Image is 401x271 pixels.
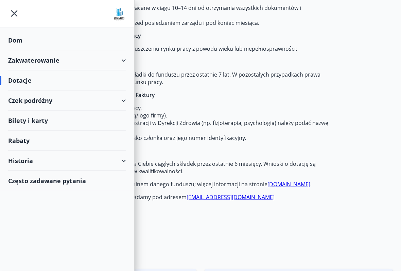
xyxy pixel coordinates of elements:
font: W przypadku działalności podlegających rejestracji w Dyrekcji Zdrowia (np. fizjoterapia, psycholo... [22,119,328,134]
font: Prawo do stypendiów zachowujesz również po opuszczeniu rynku pracy z powodu wieku lub niepełnospr... [8,45,297,53]
font: Oznacza to, że [PERSON_NAME] nie otrzymywał dla Ciebie ciągłych składek przez ostatnie 6 miesięcy... [8,160,316,175]
font: Bilety i karty [8,116,48,125]
font: Dom [8,36,22,44]
a: [DOMAIN_NAME] [267,181,310,188]
font: wypłacane w ciągu 10–14 dni od otrzymania wszystkich dokumentów i zatwierdzenia wniosku. [22,4,301,19]
font: Historia [8,157,33,165]
font: . [310,181,312,188]
button: menu [8,7,20,20]
a: [EMAIL_ADDRESS][DOMAIN_NAME] [187,194,275,201]
font: Rabaty [8,137,30,145]
font: Często zadawane pytania [8,177,86,185]
font: Zakwaterowanie [8,56,59,64]
font: Dotyczy to aktywnych członków, którzy wpłacali składki do funduszu przez ostatnie 7 lat. W pozost... [8,71,320,86]
font: Zawsze jest wypłacany przed posiedzeniem zarządu i pod koniec miesiąca. [71,19,259,27]
font: Czek podróżny [8,96,52,105]
font: Prawa do dotacji odnawiane są zgodnie z regulaminem danego funduszu; więcej informacji na stronie [8,181,267,188]
img: logo_związku [112,7,126,21]
font: Dotacje [8,76,32,84]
